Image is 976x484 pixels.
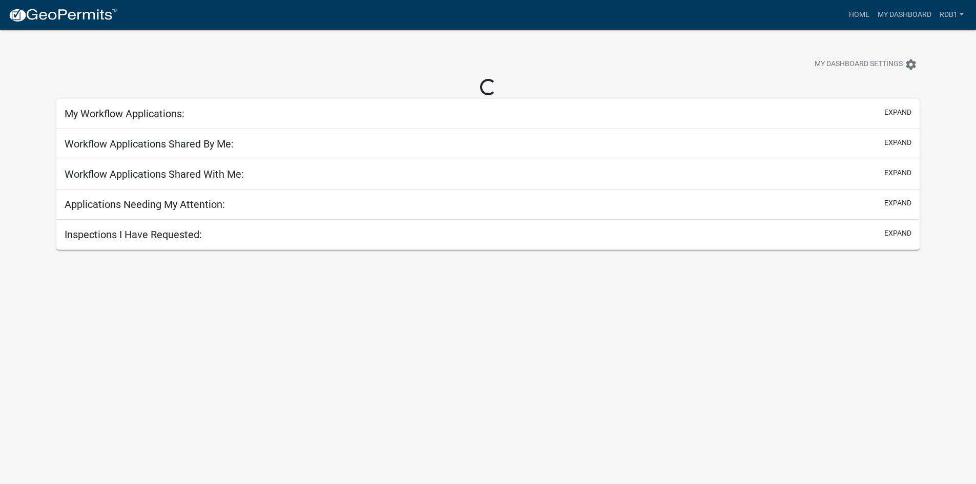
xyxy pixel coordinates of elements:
[936,5,968,25] a: RdB1
[884,198,911,208] button: expand
[65,228,202,241] h5: Inspections I Have Requested:
[65,138,234,150] h5: Workflow Applications Shared By Me:
[874,5,936,25] a: My Dashboard
[884,167,911,178] button: expand
[884,107,911,118] button: expand
[845,5,874,25] a: Home
[806,54,925,74] button: My Dashboard Settingssettings
[884,137,911,148] button: expand
[65,198,225,211] h5: Applications Needing My Attention:
[815,58,903,71] span: My Dashboard Settings
[65,168,244,180] h5: Workflow Applications Shared With Me:
[65,108,184,120] h5: My Workflow Applications:
[884,228,911,239] button: expand
[905,58,917,71] i: settings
